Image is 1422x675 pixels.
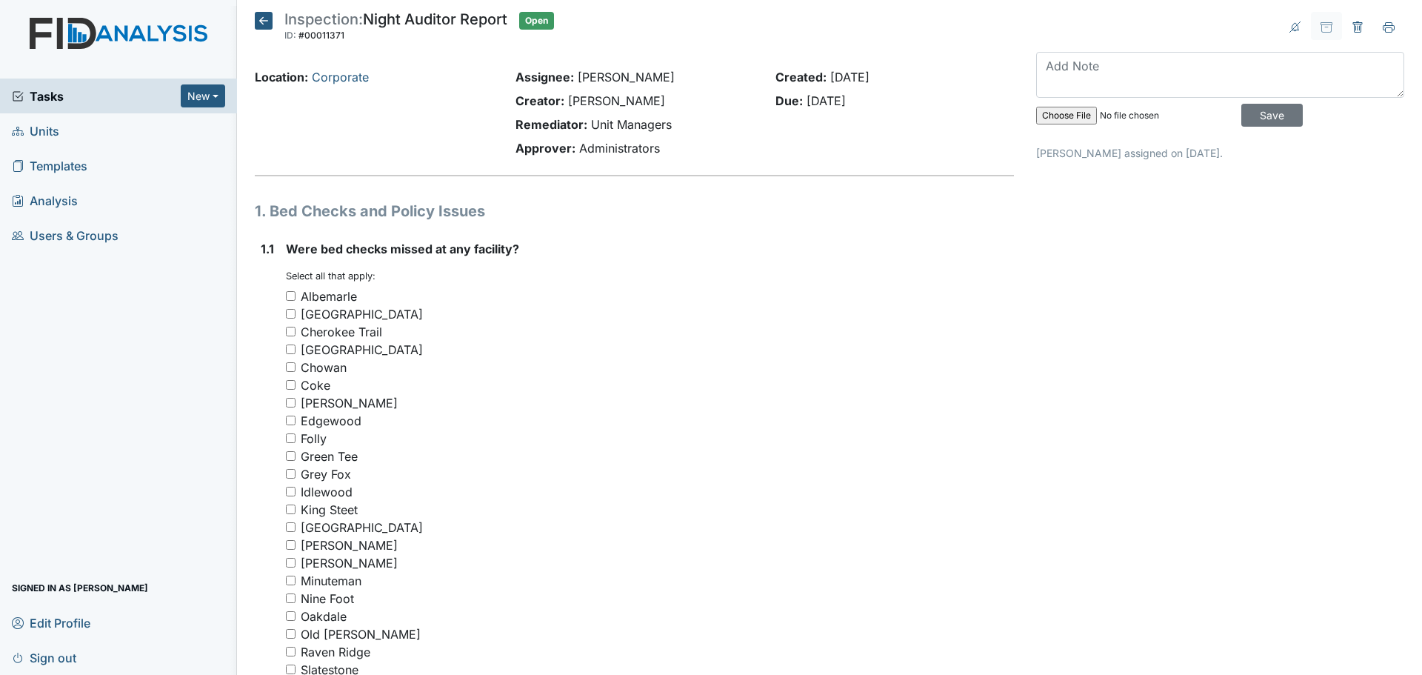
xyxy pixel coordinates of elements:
div: Minuteman [301,572,361,590]
input: Chowan [286,362,296,372]
input: Cherokee Trail [286,327,296,336]
div: [GEOGRAPHIC_DATA] [301,305,423,323]
input: King Steet [286,505,296,514]
span: ID: [284,30,296,41]
div: Green Tee [301,448,358,465]
input: Old [PERSON_NAME] [286,629,296,639]
input: [GEOGRAPHIC_DATA] [286,345,296,354]
div: Grey Fox [301,465,351,483]
input: [PERSON_NAME] [286,398,296,408]
span: Templates [12,154,87,177]
span: Sign out [12,646,76,669]
input: Idlewood [286,487,296,496]
div: Albemarle [301,287,357,305]
strong: Location: [255,70,308,84]
div: Oakdale [301,608,347,625]
div: Chowan [301,359,347,376]
span: Administrators [579,141,660,156]
input: Green Tee [286,451,296,461]
div: [PERSON_NAME] [301,554,398,572]
small: Select all that apply: [286,270,375,282]
strong: Creator: [515,93,564,108]
div: King Steet [301,501,358,519]
button: New [181,84,225,107]
input: [GEOGRAPHIC_DATA] [286,309,296,319]
p: [PERSON_NAME] assigned on [DATE]. [1036,145,1404,161]
div: Folly [301,430,327,448]
div: [GEOGRAPHIC_DATA] [301,519,423,536]
a: Corporate [312,70,369,84]
h1: 1. Bed Checks and Policy Issues [255,200,1014,222]
span: Were bed checks missed at any facility? [286,242,519,256]
label: 1.1 [261,240,274,258]
div: [PERSON_NAME] [301,394,398,412]
div: Edgewood [301,412,361,430]
input: Albemarle [286,291,296,301]
span: Analysis [12,189,78,212]
span: [DATE] [807,93,846,108]
input: Edgewood [286,416,296,425]
input: Coke [286,380,296,390]
a: Tasks [12,87,181,105]
span: [PERSON_NAME] [568,93,665,108]
input: Grey Fox [286,469,296,479]
div: [GEOGRAPHIC_DATA] [301,341,423,359]
div: Nine Foot [301,590,354,608]
span: Signed in as [PERSON_NAME] [12,576,148,599]
input: [PERSON_NAME] [286,558,296,568]
div: Old [PERSON_NAME] [301,625,421,643]
input: Nine Foot [286,593,296,603]
div: Raven Ridge [301,643,370,661]
div: [PERSON_NAME] [301,536,398,554]
span: #00011371 [298,30,344,41]
div: Coke [301,376,330,394]
span: Open [519,12,554,30]
input: Slatestone [286,665,296,674]
div: Idlewood [301,483,353,501]
span: [DATE] [830,70,869,84]
span: Users & Groups [12,224,118,247]
input: [GEOGRAPHIC_DATA] [286,522,296,532]
strong: Approver: [515,141,575,156]
span: Edit Profile [12,611,90,634]
input: Raven Ridge [286,647,296,656]
input: Folly [286,433,296,443]
div: Night Auditor Report [284,12,507,44]
strong: Due: [775,93,803,108]
input: Oakdale [286,611,296,621]
span: Inspection: [284,10,363,28]
input: Save [1241,104,1303,127]
strong: Remediator: [515,117,587,132]
strong: Assignee: [515,70,574,84]
input: [PERSON_NAME] [286,540,296,550]
div: Cherokee Trail [301,323,382,341]
span: Units [12,119,59,142]
span: [PERSON_NAME] [578,70,675,84]
input: Minuteman [286,576,296,585]
strong: Created: [775,70,827,84]
span: Unit Managers [591,117,672,132]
